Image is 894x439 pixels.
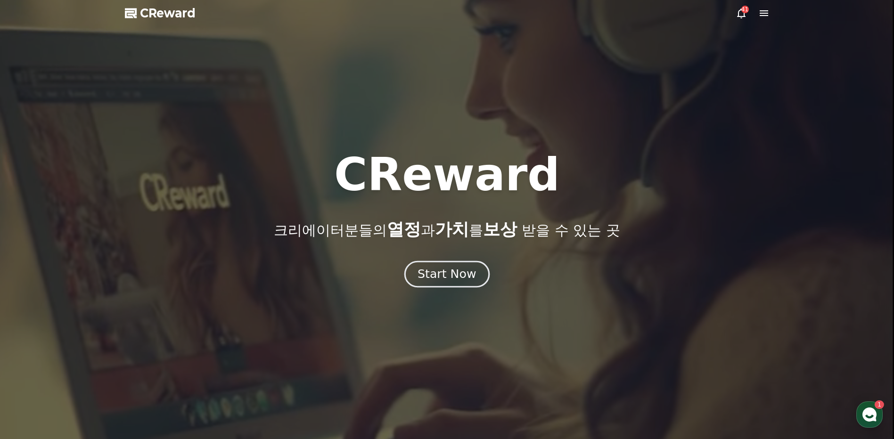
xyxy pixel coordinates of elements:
[62,299,122,322] a: 1대화
[334,152,560,197] h1: CReward
[406,271,488,280] a: Start Now
[30,313,35,320] span: 홈
[86,313,98,321] span: 대화
[146,313,157,320] span: 설정
[736,8,747,19] a: 41
[125,6,196,21] a: CReward
[435,219,469,239] span: 가치
[404,261,490,288] button: Start Now
[3,299,62,322] a: 홈
[741,6,749,13] div: 41
[122,299,181,322] a: 설정
[387,219,421,239] span: 열정
[274,220,620,239] p: 크리에이터분들의 과 를 받을 수 있는 곳
[418,266,476,282] div: Start Now
[140,6,196,21] span: CReward
[483,219,517,239] span: 보상
[96,298,99,306] span: 1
